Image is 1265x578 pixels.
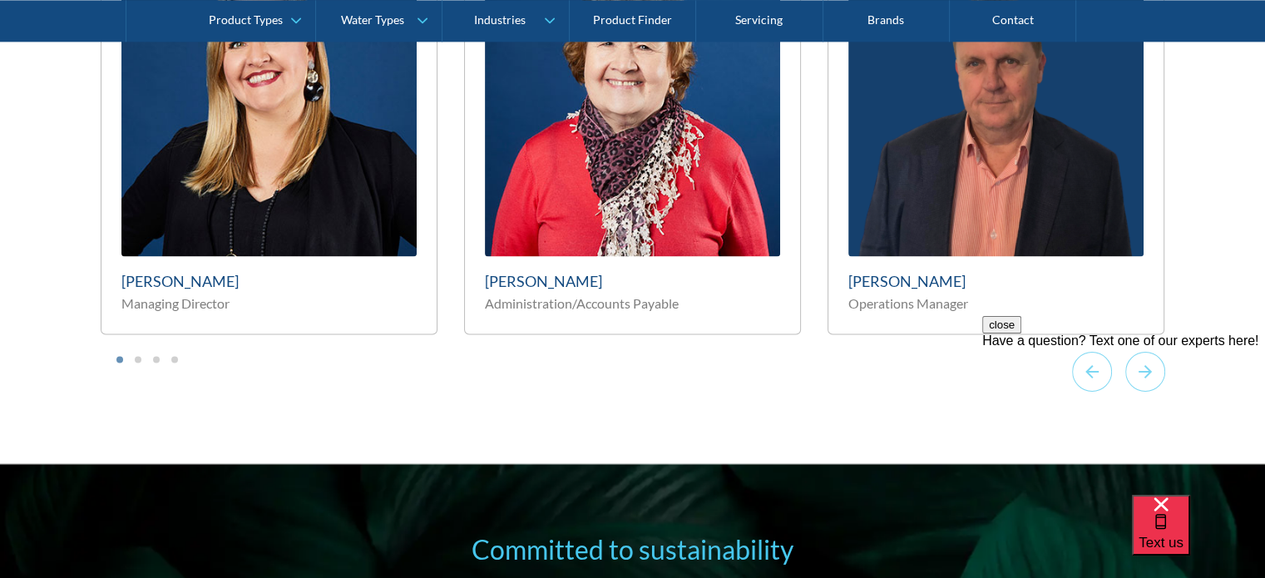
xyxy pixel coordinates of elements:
[209,13,283,27] div: Product Types
[135,356,141,363] button: Go to page 2
[848,269,1144,294] div: [PERSON_NAME]
[121,269,417,294] div: [PERSON_NAME]
[1132,495,1265,578] iframe: podium webchat widget bubble
[848,294,1144,314] div: Operations Manager
[485,269,780,294] div: [PERSON_NAME]
[116,356,123,363] button: Go to page 1
[153,356,160,363] button: Go to page 3
[485,294,780,314] div: Administration/Accounts Payable
[309,530,957,570] h2: Committed to sustainability
[121,294,417,314] div: Managing Director
[341,13,404,27] div: Water Types
[982,316,1265,516] iframe: podium webchat widget prompt
[474,13,526,27] div: Industries
[171,356,178,363] button: Go to page 4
